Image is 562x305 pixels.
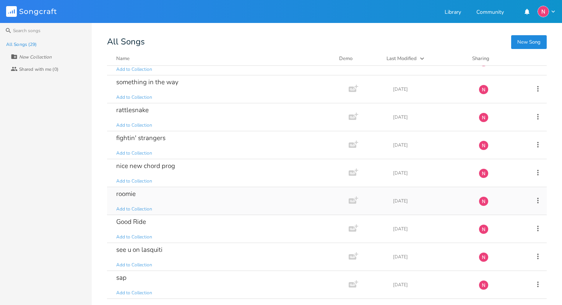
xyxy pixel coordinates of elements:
span: Add to Collection [116,290,152,296]
span: Add to Collection [116,234,152,240]
div: Last Modified [387,55,417,62]
a: Library [445,10,461,16]
div: [DATE] [393,199,469,203]
div: [DATE] [393,227,469,231]
button: Name [116,55,330,62]
div: roomie [116,191,136,197]
div: Shared with me (0) [19,67,58,72]
button: Last Modified [387,55,463,62]
div: [DATE] [393,254,469,259]
div: nice new chord prog [116,163,175,169]
div: see u on lasquiti [116,246,162,253]
img: Nicholas von Buttlar [479,168,489,178]
span: Add to Collection [116,206,152,212]
div: [DATE] [393,115,469,119]
img: Nicholas von Buttlar [479,252,489,262]
span: Add to Collection [116,94,152,101]
div: All Songs (29) [6,42,37,47]
div: rattlesnake [116,107,149,113]
div: Name [116,55,130,62]
div: Demo [339,55,377,62]
img: Nicholas von Buttlar [479,280,489,290]
span: Add to Collection [116,122,152,129]
span: Add to Collection [116,66,152,73]
div: [DATE] [393,282,469,287]
span: Add to Collection [116,150,152,157]
div: [DATE] [393,87,469,91]
div: New Collection [19,55,52,59]
span: Add to Collection [116,262,152,268]
img: Nicholas von Buttlar [479,85,489,95]
img: Nicholas von Buttlar [479,140,489,150]
div: fightin' strangers [116,135,166,141]
div: Sharing [472,55,518,62]
div: [DATE] [393,143,469,147]
div: something in the way [116,79,179,85]
img: Nicholas von Buttlar [538,6,549,17]
div: Good Ride [116,219,146,225]
div: All Songs [107,38,547,46]
img: Nicholas von Buttlar [479,224,489,234]
div: [DATE] [393,171,469,175]
img: Nicholas von Buttlar [479,196,489,206]
div: sap [116,274,127,281]
button: New Song [511,35,547,49]
img: Nicholas von Buttlar [479,113,489,122]
span: Add to Collection [116,178,152,184]
a: Community [476,10,504,16]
